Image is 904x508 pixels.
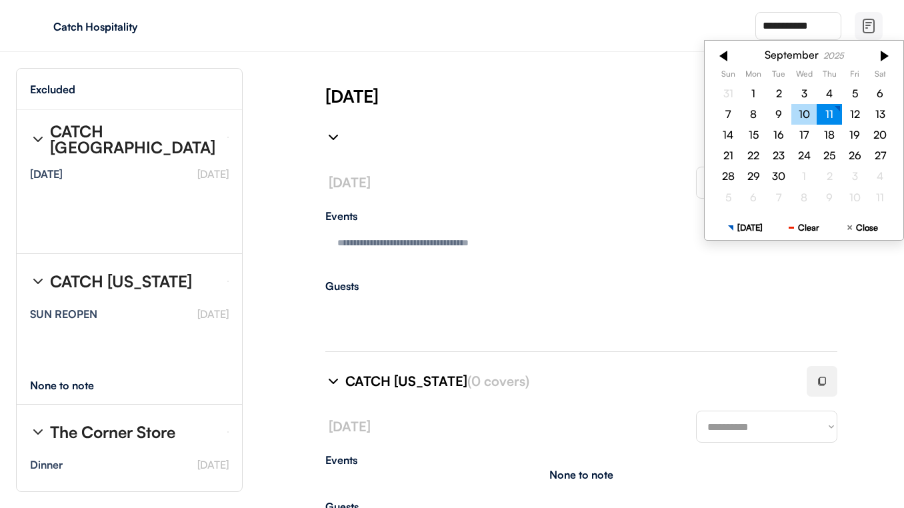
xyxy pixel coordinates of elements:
[715,124,741,145] div: 14 Sep 2025
[842,69,867,83] th: Friday
[345,372,791,391] div: CATCH [US_STATE]
[197,307,229,321] font: [DATE]
[867,83,893,103] div: 6 Sep 2025
[30,131,46,147] img: chevron-right%20%281%29.svg
[817,103,842,124] div: 11 Sep 2025
[325,211,837,221] div: Events
[817,83,842,103] div: 4 Sep 2025
[715,145,741,166] div: 21 Sep 2025
[716,215,775,239] button: [DATE]
[741,103,766,124] div: 8 Sep 2025
[817,124,842,145] div: 18 Sep 2025
[30,424,46,440] img: chevron-right%20%281%29.svg
[197,167,229,181] font: [DATE]
[766,124,791,145] div: 16 Sep 2025
[741,124,766,145] div: 15 Sep 2025
[766,69,791,83] th: Tuesday
[766,187,791,207] div: 7 Oct 2025
[842,166,867,187] div: 3 Oct 2025
[817,69,842,83] th: Thursday
[329,174,371,191] font: [DATE]
[715,166,741,187] div: 28 Sep 2025
[325,373,341,389] img: chevron-right%20%281%29.svg
[791,124,817,145] div: 17 Sep 2025
[27,15,48,37] img: yH5BAEAAAAALAAAAAABAAEAAAIBRAA7
[775,215,833,239] button: Clear
[325,84,904,108] div: [DATE]
[791,83,817,103] div: 3 Sep 2025
[817,187,842,207] div: 9 Oct 2025
[766,83,791,103] div: 2 Sep 2025
[842,103,867,124] div: 12 Sep 2025
[30,309,97,319] div: SUN REOPEN
[741,166,766,187] div: 29 Sep 2025
[766,166,791,187] div: 30 Sep 2025
[766,103,791,124] div: 9 Sep 2025
[50,273,192,289] div: CATCH [US_STATE]
[867,145,893,166] div: 27 Sep 2025
[842,187,867,207] div: 10 Oct 2025
[30,84,75,95] div: Excluded
[741,83,766,103] div: 1 Sep 2025
[765,49,819,61] div: September
[329,418,371,435] font: [DATE]
[842,83,867,103] div: 5 Sep 2025
[30,169,63,179] div: [DATE]
[715,83,741,103] div: 31 Aug 2025
[715,103,741,124] div: 7 Sep 2025
[50,123,217,155] div: CATCH [GEOGRAPHIC_DATA]
[867,69,893,83] th: Saturday
[50,424,175,440] div: The Corner Store
[817,145,842,166] div: 25 Sep 2025
[867,166,893,187] div: 4 Oct 2025
[30,380,119,391] div: None to note
[823,51,844,61] div: 2025
[715,69,741,83] th: Sunday
[30,459,63,470] div: Dinner
[53,21,221,32] div: Catch Hospitality
[791,103,817,124] div: 10 Sep 2025
[197,458,229,471] font: [DATE]
[715,187,741,207] div: 5 Oct 2025
[867,187,893,207] div: 11 Oct 2025
[549,469,613,480] div: None to note
[791,69,817,83] th: Wednesday
[467,373,529,389] font: (0 covers)
[766,145,791,166] div: 23 Sep 2025
[867,103,893,124] div: 13 Sep 2025
[741,145,766,166] div: 22 Sep 2025
[867,124,893,145] div: 20 Sep 2025
[791,187,817,207] div: 8 Oct 2025
[833,215,892,239] button: Close
[741,69,766,83] th: Monday
[861,18,877,34] img: file-02.svg
[30,273,46,289] img: chevron-right%20%281%29.svg
[741,187,766,207] div: 6 Oct 2025
[817,166,842,187] div: 2 Oct 2025
[325,455,837,465] div: Events
[791,166,817,187] div: 1 Oct 2025
[842,124,867,145] div: 19 Sep 2025
[325,281,837,291] div: Guests
[325,129,341,145] img: chevron-right%20%281%29.svg
[842,145,867,166] div: 26 Sep 2025
[791,145,817,166] div: 24 Sep 2025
